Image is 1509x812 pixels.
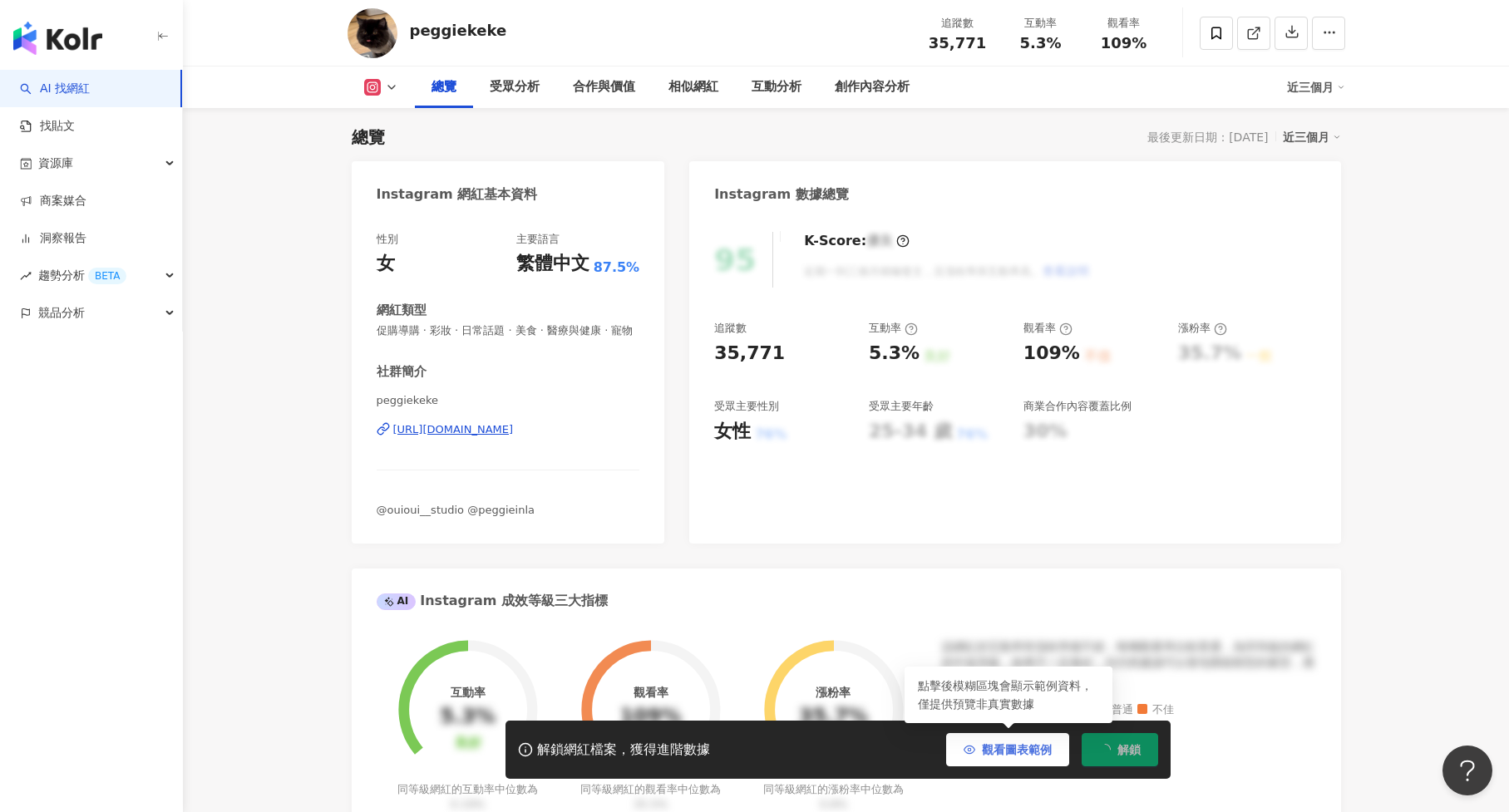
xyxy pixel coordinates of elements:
[714,321,747,336] div: 追蹤數
[377,504,535,516] span: @ouioui__studio @peggieinla
[377,251,395,277] div: 女
[377,302,427,319] div: 網紅類型
[761,782,906,812] div: 同等級網紅的漲粉率中位數為
[410,20,507,41] div: peggiekeke
[537,741,710,759] div: 解鎖網紅檔案，獲得進階數據
[816,686,851,699] div: 漲粉率
[1147,130,1268,144] div: 最後更新日期：[DATE]
[1178,321,1227,336] div: 漲粉率
[377,593,417,610] div: AI
[1023,341,1080,367] div: 109%
[516,232,560,247] div: 主要語言
[1283,126,1341,148] div: 近三個月
[942,639,1316,688] div: 該網紅的互動率和漲粉率都不錯，唯獨觀看率比較普通，為同等級的網紅的中低等級，效果不一定會好，但仍然建議可以發包開箱類型的案型，應該會比較有成效！
[13,22,102,55] img: logo
[926,15,989,32] div: 追蹤數
[377,592,608,610] div: Instagram 成效等級三大指標
[820,798,847,810] span: 0.8%
[1097,742,1112,757] span: loading
[804,232,910,250] div: K-Score :
[20,193,86,209] a: 商案媒合
[516,251,589,277] div: 繁體中文
[1020,35,1062,52] span: 5.3%
[451,798,485,810] span: 0.19%
[393,422,514,437] div: [URL][DOMAIN_NAME]
[714,185,849,204] div: Instagram 數據總覽
[1023,321,1073,336] div: 觀看率
[905,667,1112,723] div: 點擊後模糊區塊會顯示範例資料，僅提供預覽非真實數據
[377,185,538,204] div: Instagram 網紅基本資料
[377,232,398,247] div: 性別
[982,743,1052,756] span: 觀看圖表範例
[835,77,910,97] div: 創作內容分析
[869,399,934,414] div: 受眾主要年齡
[348,8,397,58] img: KOL Avatar
[799,706,868,729] div: 35.7%
[946,733,1069,766] button: 觀看圖表範例
[634,686,668,699] div: 觀看率
[1137,704,1174,716] span: 不佳
[714,341,785,367] div: 35,771
[20,118,75,135] a: 找貼文
[38,145,73,182] span: 資源庫
[377,323,640,338] span: 促購導購 · 彩妝 · 日常話題 · 美食 · 醫療與健康 · 寵物
[38,294,85,332] span: 競品分析
[38,257,126,294] span: 趨勢分析
[668,77,718,97] div: 相似網紅
[714,399,779,414] div: 受眾主要性別
[352,125,385,149] div: 總覽
[929,34,986,52] span: 35,771
[1101,35,1147,52] span: 109%
[1082,733,1158,766] button: 解鎖
[1287,74,1345,101] div: 近三個月
[377,422,640,437] a: [URL][DOMAIN_NAME]
[594,258,640,277] span: 87.5%
[451,686,486,699] div: 互動率
[377,363,427,381] div: 社群簡介
[619,706,681,729] div: 109%
[634,798,668,810] span: 35.5%
[431,77,456,97] div: 總覽
[573,77,635,97] div: 合作與價值
[20,81,90,97] a: searchAI 找網紅
[578,782,723,812] div: 同等級網紅的觀看率中位數為
[1009,15,1073,32] div: 互動率
[942,704,1316,716] div: 成效等級 ：
[1097,704,1133,716] span: 普通
[440,706,496,729] div: 5.3%
[752,77,801,97] div: 互動分析
[20,230,86,247] a: 洞察報告
[20,270,32,282] span: rise
[1023,399,1132,414] div: 商業合作內容覆蓋比例
[869,341,920,367] div: 5.3%
[377,393,640,408] span: peggiekeke
[714,419,751,445] div: 女性
[1117,743,1141,756] span: 解鎖
[88,268,126,284] div: BETA
[395,782,540,812] div: 同等級網紅的互動率中位數為
[869,321,918,336] div: 互動率
[490,77,540,97] div: 受眾分析
[1092,15,1156,32] div: 觀看率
